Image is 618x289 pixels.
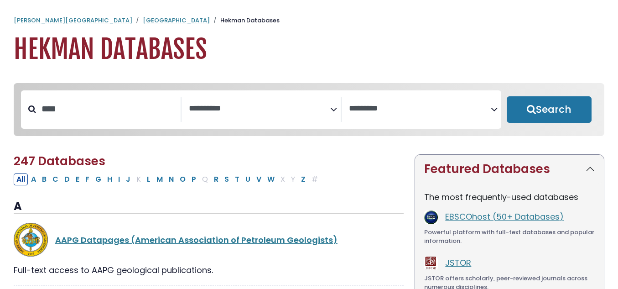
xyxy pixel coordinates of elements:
[93,173,104,185] button: Filter Results G
[50,173,61,185] button: Filter Results C
[14,16,132,25] a: [PERSON_NAME][GEOGRAPHIC_DATA]
[14,173,28,185] button: All
[177,173,188,185] button: Filter Results O
[36,101,181,116] input: Search database by title or keyword
[507,96,592,123] button: Submit for Search Results
[14,264,404,276] div: Full-text access to AAPG geological publications.
[14,34,604,65] h1: Hekman Databases
[445,211,564,222] a: EBSCOhost (50+ Databases)
[166,173,177,185] button: Filter Results N
[211,173,221,185] button: Filter Results R
[123,173,133,185] button: Filter Results J
[265,173,277,185] button: Filter Results W
[415,155,604,184] button: Featured Databases
[14,83,604,136] nav: Search filters
[144,173,153,185] button: Filter Results L
[445,257,471,268] a: JSTOR
[104,173,115,185] button: Filter Results H
[189,104,331,114] textarea: Search
[39,173,49,185] button: Filter Results B
[14,16,604,25] nav: breadcrumb
[73,173,82,185] button: Filter Results E
[83,173,92,185] button: Filter Results F
[210,16,280,25] li: Hekman Databases
[115,173,123,185] button: Filter Results I
[14,200,404,214] h3: A
[62,173,73,185] button: Filter Results D
[55,234,338,246] a: AAPG Datapages (American Association of Petroleum Geologists)
[28,173,39,185] button: Filter Results A
[254,173,264,185] button: Filter Results V
[222,173,232,185] button: Filter Results S
[154,173,166,185] button: Filter Results M
[189,173,199,185] button: Filter Results P
[14,173,322,184] div: Alpha-list to filter by first letter of database name
[243,173,253,185] button: Filter Results U
[14,153,105,169] span: 247 Databases
[143,16,210,25] a: [GEOGRAPHIC_DATA]
[349,104,491,114] textarea: Search
[424,228,595,246] div: Powerful platform with full-text databases and popular information.
[298,173,308,185] button: Filter Results Z
[232,173,242,185] button: Filter Results T
[424,191,595,203] p: The most frequently-used databases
